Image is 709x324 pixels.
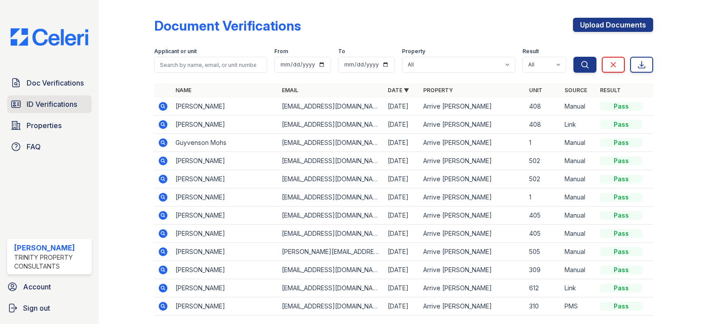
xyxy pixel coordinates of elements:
td: 405 [526,207,561,225]
div: Pass [600,156,643,165]
td: Arrive [PERSON_NAME] [420,243,526,261]
div: Pass [600,302,643,311]
td: [PERSON_NAME] [172,279,278,297]
a: Property [423,87,453,94]
td: 502 [526,170,561,188]
span: Sign out [23,303,50,313]
td: Manual [561,225,596,243]
td: [EMAIL_ADDRESS][DOMAIN_NAME] [278,188,384,207]
td: [PERSON_NAME] [172,261,278,279]
td: [EMAIL_ADDRESS][DOMAIN_NAME] [278,261,384,279]
label: Result [522,48,539,55]
td: [DATE] [384,243,420,261]
td: [EMAIL_ADDRESS][DOMAIN_NAME] [278,98,384,116]
img: CE_Logo_Blue-a8612792a0a2168367f1c8372b55b34899dd931a85d93a1a3d3e32e68fde9ad4.png [4,28,95,46]
td: 405 [526,225,561,243]
td: [DATE] [384,152,420,170]
div: Document Verifications [154,18,301,34]
td: 408 [526,98,561,116]
a: Unit [529,87,542,94]
a: ID Verifications [7,95,92,113]
td: Manual [561,188,596,207]
td: [DATE] [384,261,420,279]
label: Applicant or unit [154,48,197,55]
td: [EMAIL_ADDRESS][DOMAIN_NAME] [278,279,384,297]
td: Manual [561,261,596,279]
td: Arrive [PERSON_NAME] [420,261,526,279]
td: Manual [561,134,596,152]
a: Email [282,87,298,94]
td: Arrive [PERSON_NAME] [420,207,526,225]
a: FAQ [7,138,92,156]
td: Arrive [PERSON_NAME] [420,188,526,207]
td: [EMAIL_ADDRESS][DOMAIN_NAME] [278,170,384,188]
td: [DATE] [384,116,420,134]
td: 309 [526,261,561,279]
td: [DATE] [384,188,420,207]
td: Arrive [PERSON_NAME] [420,170,526,188]
td: [EMAIL_ADDRESS][DOMAIN_NAME] [278,152,384,170]
td: [PERSON_NAME] [172,225,278,243]
td: 408 [526,116,561,134]
td: Guyvenson Mohs [172,134,278,152]
td: Arrive [PERSON_NAME] [420,152,526,170]
td: [DATE] [384,170,420,188]
td: 612 [526,279,561,297]
div: Pass [600,102,643,111]
td: 310 [526,297,561,316]
div: Pass [600,175,643,183]
div: Pass [600,211,643,220]
div: Pass [600,247,643,256]
td: [DATE] [384,98,420,116]
div: Pass [600,229,643,238]
input: Search by name, email, or unit number [154,57,267,73]
div: Pass [600,138,643,147]
td: PMS [561,297,596,316]
td: [DATE] [384,134,420,152]
td: Manual [561,243,596,261]
td: [EMAIL_ADDRESS][DOMAIN_NAME] [278,134,384,152]
td: 1 [526,188,561,207]
td: Arrive [PERSON_NAME] [420,134,526,152]
td: 505 [526,243,561,261]
a: Name [175,87,191,94]
a: Result [600,87,621,94]
div: [PERSON_NAME] [14,242,88,253]
div: Pass [600,265,643,274]
td: [DATE] [384,207,420,225]
td: [PERSON_NAME] [172,207,278,225]
td: 502 [526,152,561,170]
td: [PERSON_NAME] [172,243,278,261]
a: Sign out [4,299,95,317]
td: [DATE] [384,297,420,316]
td: Manual [561,207,596,225]
span: Properties [27,120,62,131]
td: [PERSON_NAME] [172,188,278,207]
td: Link [561,279,596,297]
span: ID Verifications [27,99,77,109]
td: [DATE] [384,225,420,243]
td: [PERSON_NAME] [172,152,278,170]
td: Manual [561,152,596,170]
a: Account [4,278,95,296]
td: [DATE] [384,279,420,297]
label: To [338,48,345,55]
a: Doc Verifications [7,74,92,92]
td: [PERSON_NAME] [172,116,278,134]
td: Arrive [PERSON_NAME] [420,116,526,134]
td: [EMAIL_ADDRESS][DOMAIN_NAME] [278,297,384,316]
label: From [274,48,288,55]
td: Link [561,116,596,134]
td: [PERSON_NAME] [172,170,278,188]
td: [PERSON_NAME] [172,98,278,116]
td: Arrive [PERSON_NAME] [420,225,526,243]
td: [EMAIL_ADDRESS][DOMAIN_NAME] [278,207,384,225]
td: [PERSON_NAME] [172,297,278,316]
div: Pass [600,284,643,293]
span: Doc Verifications [27,78,84,88]
td: Manual [561,170,596,188]
a: Source [565,87,587,94]
td: Arrive [PERSON_NAME] [420,279,526,297]
td: 1 [526,134,561,152]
